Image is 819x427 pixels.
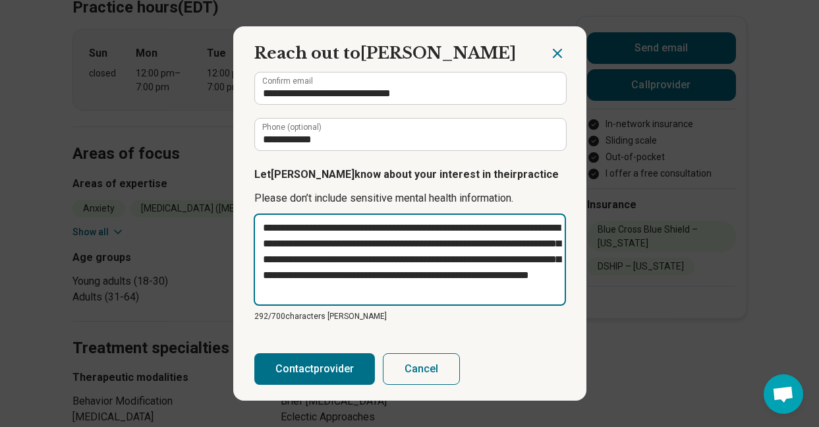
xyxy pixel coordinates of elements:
[254,190,565,206] p: Please don’t include sensitive mental health information.
[254,167,565,183] p: Let [PERSON_NAME] know about your interest in their practice
[254,353,375,385] button: Contactprovider
[550,45,565,61] button: Close dialog
[262,77,313,85] label: Confirm email
[254,310,565,322] p: 292/ 700 characters [PERSON_NAME]
[254,43,516,63] span: Reach out to [PERSON_NAME]
[262,123,322,131] label: Phone (optional)
[383,353,460,385] button: Cancel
